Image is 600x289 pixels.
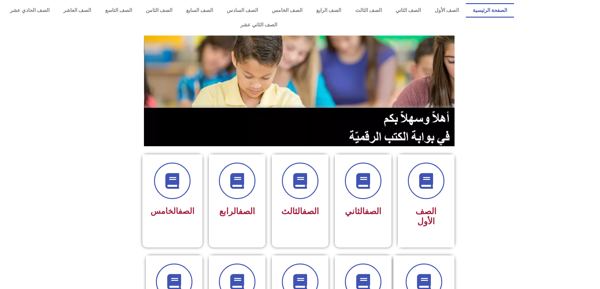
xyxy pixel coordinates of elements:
[238,206,255,216] a: الصف
[56,3,98,18] a: الصف العاشر
[139,3,179,18] a: الصف الثامن
[348,3,388,18] a: الصف الثالث
[178,206,194,216] a: الصف
[220,3,265,18] a: الصف السادس
[3,18,514,32] a: الصف الثاني عشر
[265,3,309,18] a: الصف الخامس
[345,206,381,216] span: الثاني
[3,3,56,18] a: الصف الحادي عشر
[151,206,194,216] span: الخامس
[219,206,255,216] span: الرابع
[309,3,348,18] a: الصف الرابع
[179,3,220,18] a: الصف السابع
[281,206,319,216] span: الثالث
[415,206,437,226] span: الصف الأول
[466,3,514,18] a: الصفحة الرئيسية
[302,206,319,216] a: الصف
[365,206,381,216] a: الصف
[98,3,139,18] a: الصف التاسع
[428,3,466,18] a: الصف الأول
[389,3,428,18] a: الصف الثاني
